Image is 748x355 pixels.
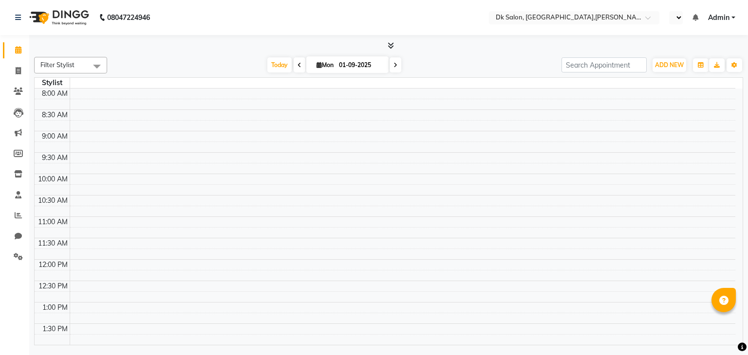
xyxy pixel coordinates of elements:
[655,61,684,69] span: ADD NEW
[35,78,70,88] div: Stylist
[336,58,385,72] input: 2025-09-01
[37,281,70,291] div: 12:30 PM
[36,195,70,206] div: 10:30 AM
[40,324,70,334] div: 1:30 PM
[40,61,75,69] span: Filter Stylist
[36,174,70,184] div: 10:00 AM
[40,89,70,99] div: 8:00 AM
[561,57,647,72] input: Search Appointment
[36,238,70,248] div: 11:30 AM
[40,302,70,313] div: 1:00 PM
[37,260,70,270] div: 12:00 PM
[708,13,729,23] span: Admin
[25,4,92,31] img: logo
[267,57,292,72] span: Today
[40,131,70,142] div: 9:00 AM
[40,153,70,163] div: 9:30 AM
[314,61,336,69] span: Mon
[36,217,70,227] div: 11:00 AM
[40,110,70,120] div: 8:30 AM
[653,58,686,72] button: ADD NEW
[107,4,150,31] b: 08047224946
